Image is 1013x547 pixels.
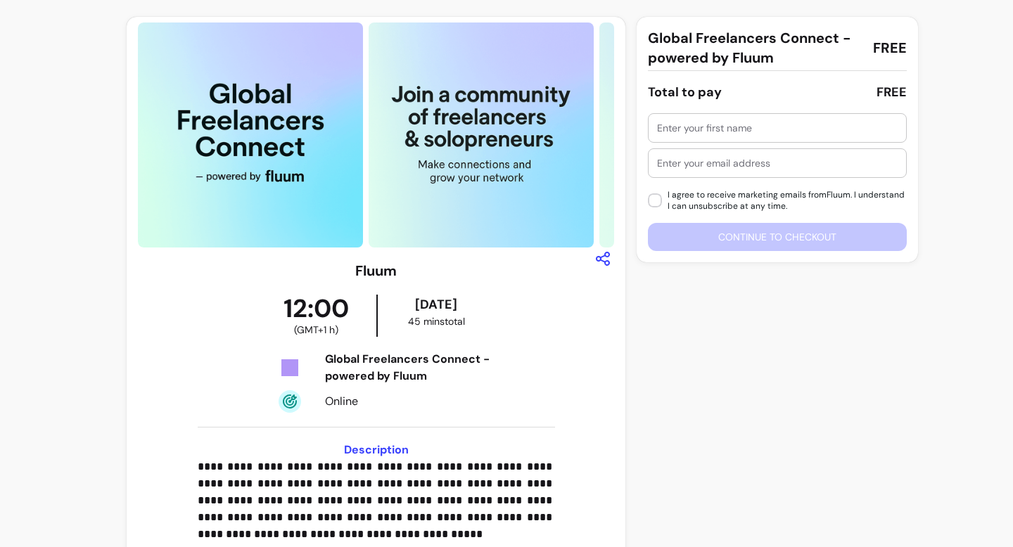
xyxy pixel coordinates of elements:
[355,261,397,281] h3: Fluum
[381,295,492,314] div: [DATE]
[648,28,862,67] span: Global Freelancers Connect - powered by Fluum
[599,22,824,247] img: https://d3pz9znudhj10h.cloudfront.net/9d95b61e-433c-466e-8f72-0c6ec8aff819
[657,121,898,135] input: Enter your first name
[381,314,492,328] div: 45 mins total
[325,351,492,385] div: Global Freelancers Connect - powered by Fluum
[325,393,492,410] div: Online
[279,356,301,379] img: Tickets Icon
[138,22,363,247] img: https://d3pz9znudhj10h.cloudfront.net/00946753-bc9b-4216-846f-eac31ade132c
[873,38,907,58] span: FREE
[657,156,898,170] input: Enter your email address
[369,22,594,247] img: https://d3pz9znudhj10h.cloudfront.net/aee2e147-fbd8-4818-a12f-606c309470ab
[257,295,376,337] div: 12:00
[877,82,907,102] div: FREE
[294,323,338,337] span: ( GMT+1 h )
[198,442,555,458] h3: Description
[648,82,722,102] div: Total to pay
